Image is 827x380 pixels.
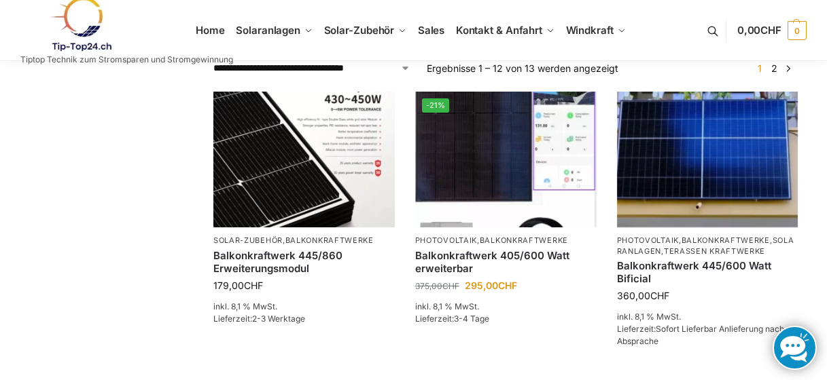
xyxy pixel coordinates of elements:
span: Kontakt & Anfahrt [456,24,542,37]
p: , [415,235,597,246]
a: 0,00CHF 0 [737,10,807,51]
bdi: 360,00 [617,290,669,301]
span: Windkraft [566,24,614,37]
p: , [213,235,395,246]
a: → [784,61,794,75]
p: inkl. 8,1 % MwSt. [617,311,798,323]
a: Photovoltaik [617,235,679,245]
a: Solar-Zubehör [213,235,283,245]
p: inkl. 8,1 % MwSt. [415,301,597,313]
bdi: 295,00 [465,280,517,291]
a: Solaranlagen [617,235,794,255]
img: Balkonkraftwerk 445/860 Erweiterungsmodul [213,92,395,227]
span: Lieferzeit: [617,324,784,346]
span: CHF [498,280,517,291]
span: Solaranlagen [236,24,300,37]
span: CHF [760,24,781,37]
span: Lieferzeit: [213,313,305,324]
span: Lieferzeit: [415,313,489,324]
a: Balkonkraftwerk 445/860 Erweiterungsmodul [213,249,395,275]
img: Solaranlage für den kleinen Balkon [617,92,798,227]
a: Balkonkraftwerk 445/600 Watt Bificial [617,259,798,286]
span: Sales [418,24,445,37]
a: Terassen Kraftwerke [664,246,765,256]
span: 0,00 [737,24,781,37]
span: 2-3 Werktage [252,313,305,324]
p: inkl. 8,1 % MwSt. [213,301,395,313]
a: -21%Steckerfertig Plug & Play mit 410 Watt [415,92,597,227]
p: Ergebnisse 1 – 12 von 13 werden angezeigt [427,61,618,75]
span: Sofort Lieferbar Anlieferung nach Absprache [617,324,784,346]
bdi: 179,00 [213,280,263,291]
span: Seite 1 [754,62,765,74]
a: Balkonkraftwerke [682,235,770,245]
p: Tiptop Technik zum Stromsparen und Stromgewinnung [20,56,233,64]
span: 0 [788,21,807,40]
a: Balkonkraftwerke [285,235,374,245]
span: 3-4 Tage [454,313,489,324]
a: Balkonkraftwerk 405/600 Watt erweiterbar [415,249,597,275]
a: Seite 2 [768,62,781,74]
bdi: 375,00 [415,281,459,291]
span: Solar-Zubehör [324,24,395,37]
select: Shop-Reihenfolge [213,61,410,75]
img: Steckerfertig Plug & Play mit 410 Watt [415,92,597,227]
nav: Produkt-Seitennummerierung [750,61,798,75]
a: Balkonkraftwerke [480,235,568,245]
p: , , , [617,235,798,256]
span: CHF [244,280,263,291]
a: Photovoltaik [415,235,477,245]
span: CHF [442,281,459,291]
span: CHF [650,290,669,301]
